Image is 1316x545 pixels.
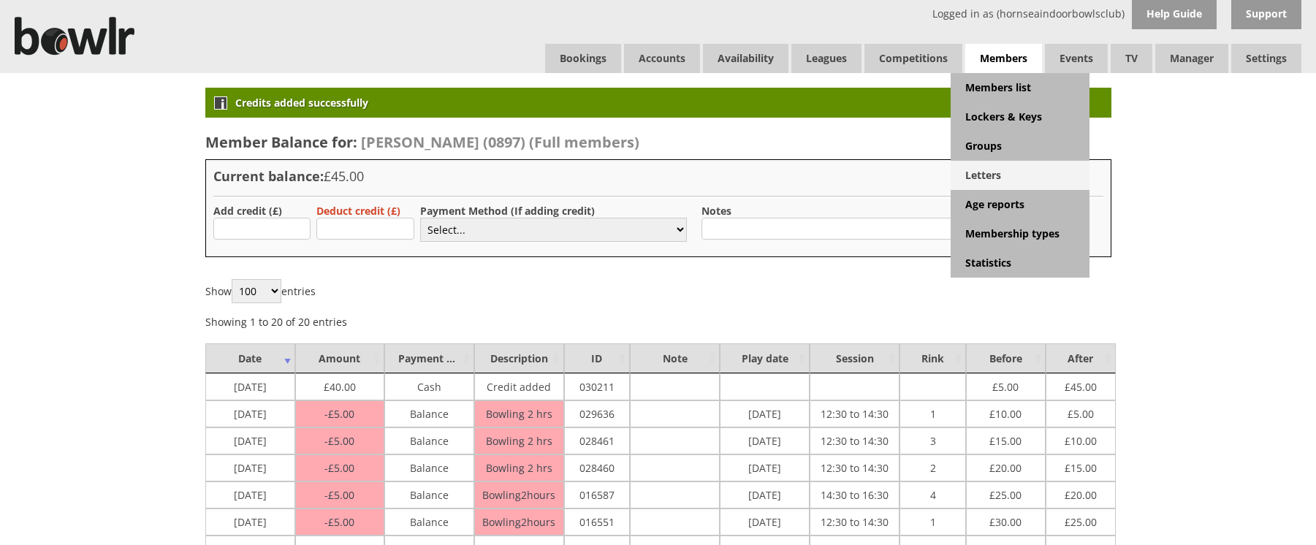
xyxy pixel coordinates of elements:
[324,488,354,502] span: 5.00
[810,343,899,373] td: Session : activate to sort column ascending
[205,508,295,536] td: [DATE]
[951,219,1089,248] a: Membership types
[384,373,474,400] td: Cash
[965,44,1042,74] span: Members
[474,400,564,427] td: Bowling 2 hrs
[205,307,347,329] div: Showing 1 to 20 of 20 entries
[474,373,564,400] td: Credit added
[899,343,965,373] td: Rink : activate to sort column ascending
[810,508,899,536] td: 12:30 to 14:30
[703,44,788,73] a: Availability
[1065,430,1097,448] span: 10.00
[474,481,564,508] td: Bowling2hours
[361,132,639,152] span: [PERSON_NAME] (0897) (Full members)
[989,457,1022,475] span: 20.00
[474,343,564,373] td: Description : activate to sort column ascending
[899,508,965,536] td: 1
[951,161,1089,190] a: Letters
[324,167,364,185] span: £45.00
[951,102,1089,132] a: Lockers & Keys
[989,430,1022,448] span: 15.00
[951,248,1089,278] a: Statistics
[564,508,630,536] td: 016551
[1068,403,1094,421] span: 5.00
[205,88,1111,118] div: Credits added successfully
[384,427,474,454] td: Balance
[384,343,474,373] td: Payment Method : activate to sort column ascending
[205,400,295,427] td: [DATE]
[324,376,356,394] span: 40.00
[899,427,965,454] td: 3
[474,427,564,454] td: Bowling 2 hrs
[899,454,965,481] td: 2
[324,407,354,421] span: 5.00
[295,343,384,373] td: Amount : activate to sort column ascending
[205,373,295,400] td: [DATE]
[992,376,1019,394] span: 5.00
[720,481,810,508] td: [DATE]
[384,400,474,427] td: Balance
[205,481,295,508] td: [DATE]
[791,44,862,73] a: Leagues
[720,427,810,454] td: [DATE]
[1231,44,1301,73] span: Settings
[474,454,564,481] td: Bowling 2 hrs
[384,454,474,481] td: Balance
[564,481,630,508] td: 016587
[810,481,899,508] td: 14:30 to 16:30
[213,167,1103,185] h3: Current balance:
[205,343,295,373] td: Date : activate to sort column ascending
[720,508,810,536] td: [DATE]
[324,461,354,475] span: 5.00
[899,481,965,508] td: 4
[720,343,810,373] td: Play date : activate to sort column ascending
[1065,511,1097,529] span: 25.00
[384,508,474,536] td: Balance
[720,454,810,481] td: [DATE]
[989,511,1022,529] span: 30.00
[720,400,810,427] td: [DATE]
[213,204,282,218] label: Add credit (£)
[205,132,1111,152] h2: Member Balance for:
[420,204,595,218] label: Payment Method (If adding credit)
[899,400,965,427] td: 1
[205,284,316,298] label: Show entries
[810,400,899,427] td: 12:30 to 14:30
[564,373,630,400] td: 030211
[864,44,962,73] a: Competitions
[951,73,1089,102] a: Members list
[205,427,295,454] td: [DATE]
[474,508,564,536] td: Bowling2hours
[205,454,295,481] td: [DATE]
[951,132,1089,161] a: Groups
[1065,484,1097,502] span: 20.00
[1065,376,1097,394] span: 45.00
[630,343,720,373] td: Note : activate to sort column ascending
[564,427,630,454] td: 028461
[357,132,639,152] a: [PERSON_NAME] (0897) (Full members)
[624,44,700,73] span: Accounts
[989,484,1022,502] span: 25.00
[324,434,354,448] span: 5.00
[1111,44,1152,73] span: TV
[951,190,1089,219] a: Age reports
[316,204,400,218] label: Deduct credit (£)
[545,44,621,73] a: Bookings
[810,427,899,454] td: 12:30 to 14:30
[1046,343,1116,373] td: After : activate to sort column ascending
[384,481,474,508] td: Balance
[324,515,354,529] span: 5.00
[564,343,630,373] td: ID : activate to sort column ascending
[564,454,630,481] td: 028460
[966,343,1046,373] td: Before : activate to sort column ascending
[701,204,731,218] label: Notes
[989,403,1022,421] span: 10.00
[232,279,281,303] select: Showentries
[810,454,899,481] td: 12:30 to 14:30
[1065,457,1097,475] span: 15.00
[1045,44,1108,73] a: Events
[564,400,630,427] td: 029636
[1155,44,1228,73] span: Manager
